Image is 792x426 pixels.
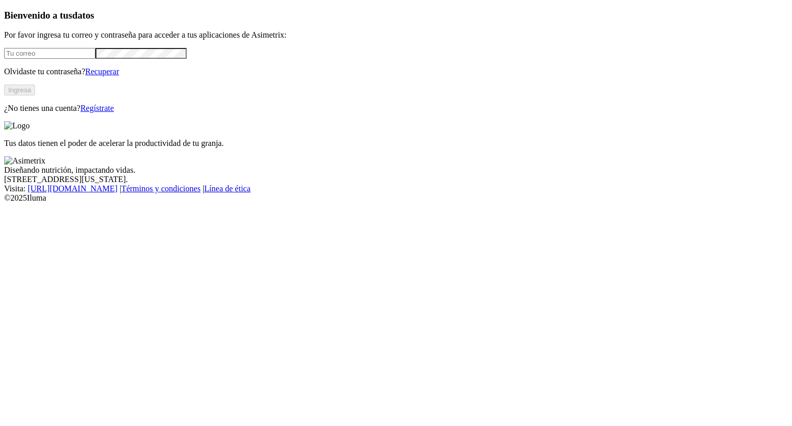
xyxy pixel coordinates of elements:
[204,184,251,193] a: Línea de ética
[4,193,788,203] div: © 2025 Iluma
[4,166,788,175] div: Diseñando nutrición, impactando vidas.
[28,184,118,193] a: [URL][DOMAIN_NAME]
[4,139,788,148] p: Tus datos tienen el poder de acelerar la productividad de tu granja.
[4,156,45,166] img: Asimetrix
[4,48,95,59] input: Tu correo
[85,67,119,76] a: Recuperar
[4,175,788,184] div: [STREET_ADDRESS][US_STATE].
[80,104,114,112] a: Regístrate
[4,67,788,76] p: Olvidaste tu contraseña?
[121,184,201,193] a: Términos y condiciones
[4,104,788,113] p: ¿No tienes una cuenta?
[72,10,94,21] span: datos
[4,121,30,130] img: Logo
[4,30,788,40] p: Por favor ingresa tu correo y contraseña para acceder a tus aplicaciones de Asimetrix:
[4,85,35,95] button: Ingresa
[4,184,788,193] div: Visita : | |
[4,10,788,21] h3: Bienvenido a tus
